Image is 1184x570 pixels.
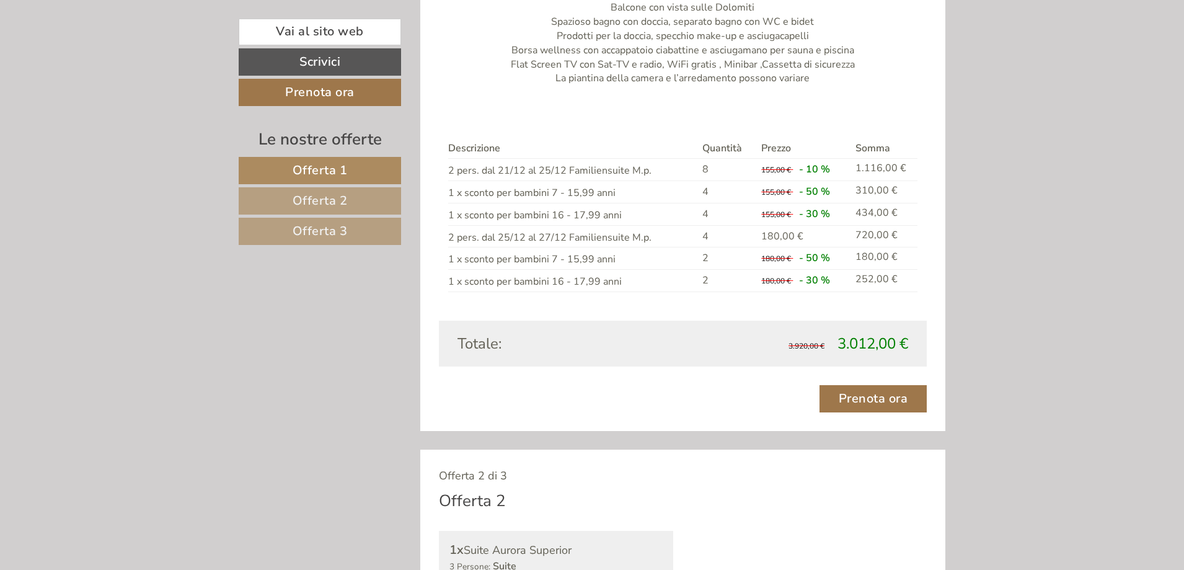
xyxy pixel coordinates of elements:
div: Le nostre offerte [239,128,401,151]
td: 1 x sconto per bambini 16 - 17,99 anni [448,270,697,292]
span: 3.920,00 € [789,341,824,351]
th: Descrizione [448,139,697,158]
td: 434,00 € [850,203,917,225]
b: 1x [449,541,464,558]
div: Totale: [448,333,683,354]
span: Offerta 2 [293,192,348,209]
span: - 50 % [799,251,830,265]
span: - 30 % [799,207,830,221]
button: Invia [422,321,489,349]
span: 155,00 € [761,165,791,175]
span: 180,00 € [761,254,791,264]
span: 155,00 € [761,210,791,220]
th: Prezzo [756,139,850,158]
td: 1 x sconto per bambini 7 - 15,99 anni [448,247,697,270]
td: 1 x sconto per bambini 16 - 17,99 anni [448,203,697,225]
span: Offerta 2 di 3 [439,468,507,483]
span: 180,00 € [761,229,803,243]
td: 2 [697,247,757,270]
th: Quantità [697,139,757,158]
span: 180,00 € [761,276,791,286]
td: 2 pers. dal 25/12 al 27/12 Familiensuite M.p. [448,225,697,247]
span: 3.012,00 € [837,334,908,354]
span: - 30 % [799,274,830,287]
td: 2 [697,270,757,292]
td: 1 x sconto per bambini 7 - 15,99 anni [448,180,697,203]
td: 4 [697,180,757,203]
small: 15:08 [19,60,188,69]
a: Prenota ora [820,385,927,412]
td: 310,00 € [850,180,917,203]
td: 8 [697,159,757,181]
td: 1.116,00 € [850,159,917,181]
td: 252,00 € [850,270,917,292]
div: mercoledì [209,9,280,30]
td: 4 [697,203,757,225]
td: 4 [697,225,757,247]
div: Buon giorno, come possiamo aiutarla? [9,33,194,71]
td: 2 pers. dal 21/12 al 25/12 Familiensuite M.p. [448,159,697,181]
div: Offerta 2 [439,489,506,512]
span: Offerta 1 [293,162,348,179]
span: - 50 % [799,185,830,198]
span: Offerta 3 [293,223,348,239]
a: Scrivici [239,48,401,76]
span: 155,00 € [761,187,791,197]
span: - 10 % [799,163,830,176]
a: Vai al sito web [239,19,401,45]
th: Somma [850,139,917,158]
div: Hotel Kristall [19,36,188,46]
td: 180,00 € [850,247,917,270]
div: Suite Aurora Superior [449,541,663,559]
td: 720,00 € [850,225,917,247]
a: Prenota ora [239,79,401,106]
